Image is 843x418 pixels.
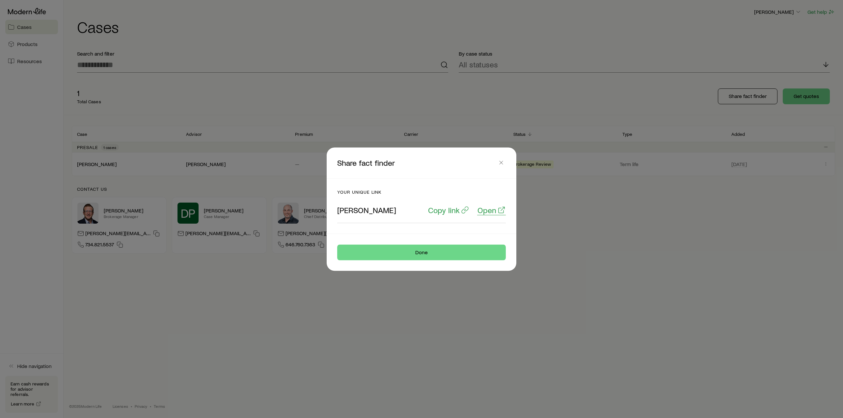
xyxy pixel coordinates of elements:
[337,205,396,214] p: [PERSON_NAME]
[337,189,506,194] p: Your unique link
[477,205,506,215] a: Open
[428,205,460,214] p: Copy link
[477,205,496,214] p: Open
[337,244,506,260] button: Done
[337,158,497,168] p: Share fact finder
[428,205,469,215] button: Copy link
